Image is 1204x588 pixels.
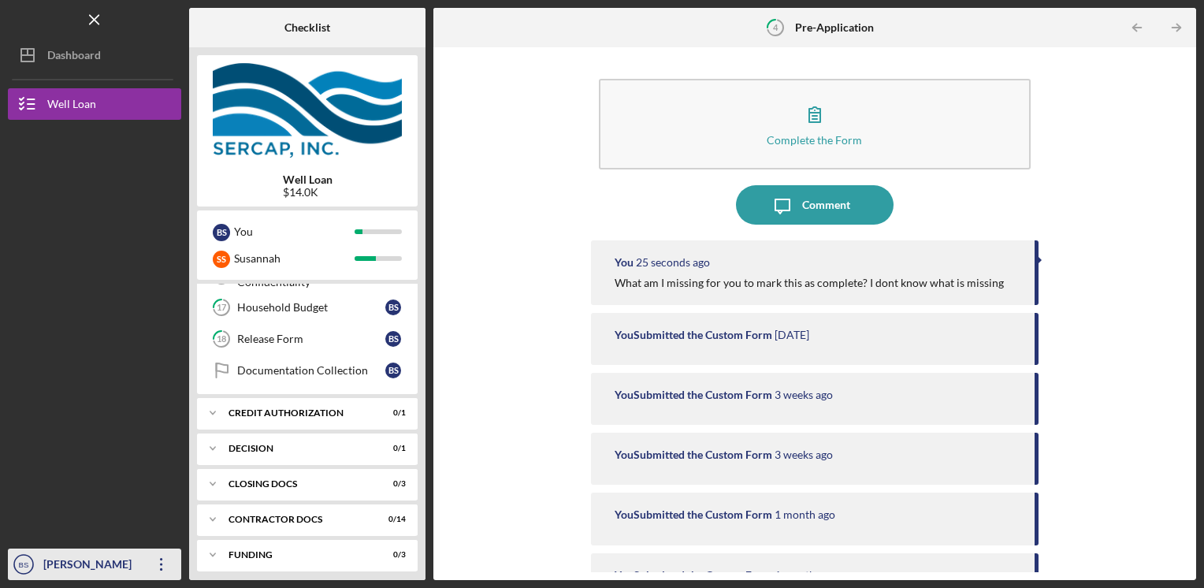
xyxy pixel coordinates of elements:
[773,22,779,32] tspan: 4
[229,550,366,560] div: Funding
[615,448,772,461] div: You Submitted the Custom Form
[283,173,333,186] b: Well Loan
[283,186,333,199] div: $14.0K
[234,218,355,245] div: You
[205,323,410,355] a: 18Release FormBS
[615,329,772,341] div: You Submitted the Custom Form
[775,329,809,341] time: 2025-08-18 19:23
[615,389,772,401] div: You Submitted the Custom Form
[377,408,406,418] div: 0 / 1
[802,185,850,225] div: Comment
[217,334,226,344] tspan: 18
[237,333,385,345] div: Release Form
[19,560,29,569] text: BS
[217,303,227,313] tspan: 17
[599,79,1031,169] button: Complete the Form
[636,256,710,269] time: 2025-09-01 12:04
[47,88,96,124] div: Well Loan
[377,479,406,489] div: 0 / 3
[615,256,634,269] div: You
[205,292,410,323] a: 17Household BudgetBS
[237,301,385,314] div: Household Budget
[205,355,410,386] a: Documentation CollectionBS
[795,21,874,34] b: Pre-Application
[615,508,772,521] div: You Submitted the Custom Form
[213,251,230,268] div: S S
[767,134,862,146] div: Complete the Form
[385,363,401,378] div: B S
[775,389,833,401] time: 2025-08-14 17:02
[213,224,230,241] div: B S
[39,549,142,584] div: [PERSON_NAME]
[775,508,835,521] time: 2025-07-30 19:13
[377,515,406,524] div: 0 / 14
[385,331,401,347] div: B S
[229,479,366,489] div: CLOSING DOCS
[229,444,366,453] div: Decision
[284,21,330,34] b: Checklist
[377,444,406,453] div: 0 / 1
[8,39,181,71] button: Dashboard
[47,39,101,75] div: Dashboard
[229,408,366,418] div: CREDIT AUTHORIZATION
[8,549,181,580] button: BS[PERSON_NAME]
[234,245,355,272] div: Susannah
[197,63,418,158] img: Product logo
[8,88,181,120] button: Well Loan
[385,300,401,315] div: B S
[775,448,833,461] time: 2025-08-14 17:01
[377,550,406,560] div: 0 / 3
[615,277,1004,289] div: What am I missing for you to mark this as complete? I dont know what is missing
[237,364,385,377] div: Documentation Collection
[775,569,835,582] time: 2025-07-30 18:08
[229,515,366,524] div: Contractor Docs
[736,185,894,225] button: Comment
[615,569,772,582] div: You Submitted the Custom Form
